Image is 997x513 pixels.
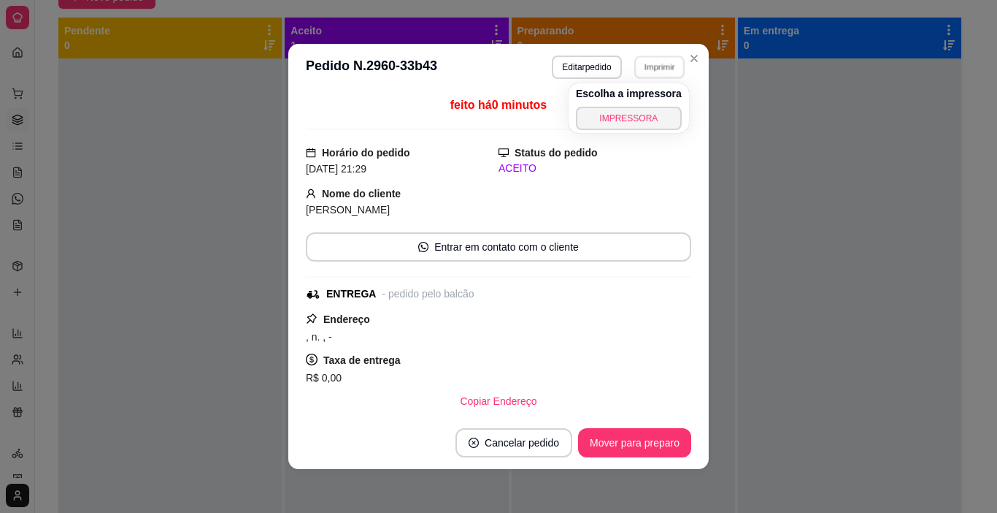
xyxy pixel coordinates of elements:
h3: Pedido N. 2960-33b43 [306,56,437,79]
div: ENTREGA [326,286,376,302]
span: R$ 0,00 [306,372,342,384]
button: whats-appEntrar em contato com o cliente [306,232,691,262]
span: desktop [498,148,509,158]
strong: Nome do cliente [322,188,401,199]
strong: Status do pedido [515,147,598,159]
button: Imprimir [634,56,685,78]
div: - pedido pelo balcão [382,286,474,302]
span: feito há 0 minutos [450,99,547,111]
span: [DATE] 21:29 [306,163,366,175]
button: Mover para preparo [578,428,691,457]
div: ACEITO [498,161,691,176]
button: IMPRESSORA [576,107,682,130]
strong: Taxa de entrega [323,354,401,366]
button: Editarpedido [552,56,621,79]
span: [PERSON_NAME] [306,204,390,216]
button: close-circleCancelar pedido [455,428,572,457]
button: Copiar Endereço [448,387,548,416]
span: dollar [306,354,317,365]
strong: Endereço [323,313,370,325]
button: Close [682,47,706,70]
span: , n. , - [306,331,332,343]
span: whats-app [418,242,428,252]
strong: Horário do pedido [322,147,410,159]
h4: Escolha a impressora [576,86,682,101]
span: close-circle [469,438,479,448]
span: pushpin [306,313,317,324]
span: calendar [306,148,316,158]
span: user [306,189,316,199]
